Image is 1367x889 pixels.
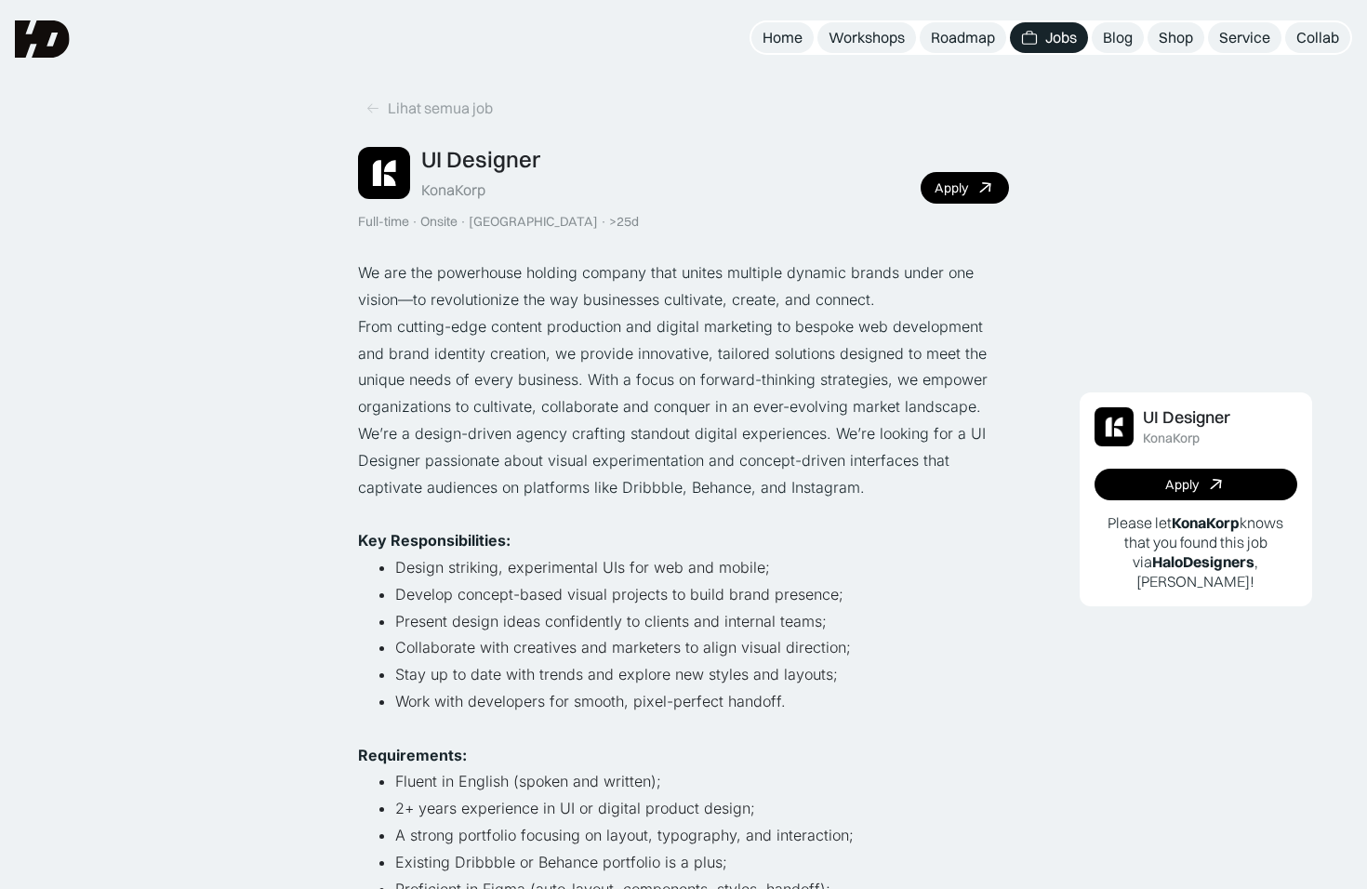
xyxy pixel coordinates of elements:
[1165,477,1199,493] div: Apply
[420,214,458,230] div: Onsite
[1159,28,1193,47] div: Shop
[1172,513,1240,532] b: KonaKorp
[921,172,1009,204] a: Apply
[1208,22,1281,53] a: Service
[817,22,916,53] a: Workshops
[395,768,1009,795] li: Fluent in English (spoken and written);
[1103,28,1133,47] div: Blog
[358,259,1009,313] p: We are the powerhouse holding company that unites multiple dynamic brands under one vision—to rev...
[609,214,639,230] div: >25d
[358,147,410,199] img: Job Image
[1045,28,1077,47] div: Jobs
[395,822,1009,849] li: A strong portfolio focusing on layout, typography, and interaction;
[421,146,540,173] div: UI Designer
[751,22,814,53] a: Home
[395,608,1009,635] li: Present design ideas confidently to clients and internal teams;
[1092,22,1144,53] a: Blog
[395,554,1009,581] li: Design striking, experimental UIs for web and mobile;
[358,93,500,124] a: Lihat semua job
[1143,431,1200,446] div: KonaKorp
[395,688,1009,715] li: Work with developers for smooth, pixel-perfect handoff.
[1095,407,1134,446] img: Job Image
[395,795,1009,822] li: 2+ years experience in UI or digital product design;
[421,180,485,200] div: KonaKorp
[1296,28,1339,47] div: Collab
[395,634,1009,661] li: Collaborate with creatives and marketers to align visual direction;
[395,581,1009,608] li: Develop concept-based visual projects to build brand presence;
[358,313,1009,420] p: From cutting-edge content production and digital marketing to bespoke web development and brand i...
[829,28,905,47] div: Workshops
[1010,22,1088,53] a: Jobs
[1285,22,1350,53] a: Collab
[358,500,1009,527] p: ‍
[1152,552,1254,571] b: HaloDesigners
[1219,28,1270,47] div: Service
[1143,408,1230,428] div: UI Designer
[1148,22,1204,53] a: Shop
[1095,469,1297,500] a: Apply
[358,420,1009,500] p: We’re a design-driven agency crafting standout digital experiences. We’re looking for a UI Design...
[931,28,995,47] div: Roadmap
[395,849,1009,876] li: Existing Dribbble or Behance portfolio is a plus;
[469,214,598,230] div: [GEOGRAPHIC_DATA]
[459,214,467,230] div: ·
[358,715,1009,742] p: ‍
[920,22,1006,53] a: Roadmap
[763,28,803,47] div: Home
[1095,513,1297,590] p: Please let knows that you found this job via , [PERSON_NAME]!
[358,214,409,230] div: Full-time
[358,746,467,764] strong: Requirements:
[395,661,1009,688] li: Stay up to date with trends and explore new styles and layouts;
[388,99,493,118] div: Lihat semua job
[600,214,607,230] div: ·
[411,214,418,230] div: ·
[358,531,511,550] strong: Key Responsibilities:
[935,180,968,196] div: Apply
